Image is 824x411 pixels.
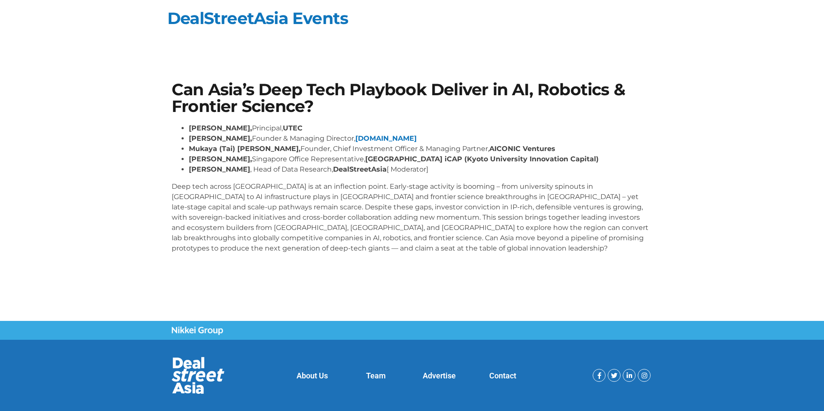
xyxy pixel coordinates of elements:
p: Deep tech across [GEOGRAPHIC_DATA] is at an inflection point. Early-stage activity is booming – f... [172,181,652,254]
strong: UTEC [283,124,303,132]
strong: DealStreetAsia [333,165,387,173]
a: Advertise [423,371,456,380]
strong: [PERSON_NAME], [189,155,252,163]
strong: [PERSON_NAME], [189,134,252,142]
strong: [PERSON_NAME], [189,124,252,132]
a: DealStreetAsia Events [167,8,348,28]
li: Principal, [189,123,652,133]
a: [DOMAIN_NAME] [355,134,417,142]
h1: Can Asia’s Deep Tech Playbook Deliver in AI, Robotics & Frontier Science? [172,82,652,115]
a: Contact [489,371,516,380]
strong: [GEOGRAPHIC_DATA] iCAP (Kyoto University Innovation Capital) [365,155,599,163]
a: About Us [297,371,328,380]
li: Singapore Office Representative, [189,154,652,164]
strong: Mukaya (Tai) [PERSON_NAME], [189,145,300,153]
img: Nikkei Group [172,326,223,335]
strong: [PERSON_NAME] [189,165,250,173]
li: Founder, Chief Investment Officer & Managing Partner, [189,144,652,154]
li: Founder & Managing Director, [189,133,652,144]
strong: AICONIC Ventures [489,145,555,153]
li: , Head of Data Research, [ Moderator] [189,164,652,175]
a: Team [366,371,386,380]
